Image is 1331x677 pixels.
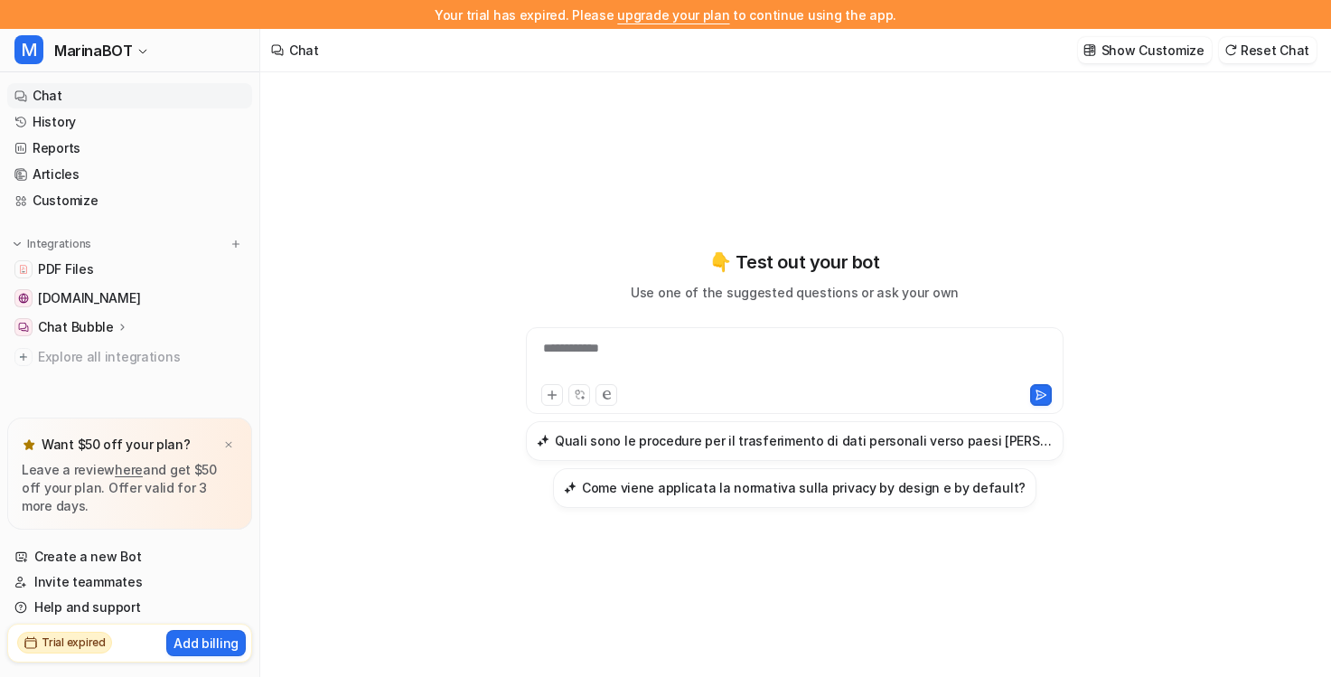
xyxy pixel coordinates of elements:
img: customize [1083,43,1096,57]
a: here [115,462,143,477]
img: Come viene applicata la normativa sulla privacy by design e by default? [564,481,576,494]
img: expand menu [11,238,23,250]
span: Explore all integrations [38,343,245,371]
a: Reports [7,136,252,161]
button: Add billing [166,630,246,656]
a: Explore all integrations [7,344,252,370]
img: PDF Files [18,264,29,275]
img: star [22,437,36,452]
span: PDF Files [38,260,93,278]
a: PDF FilesPDF Files [7,257,252,282]
img: x [223,439,234,451]
p: Use one of the suggested questions or ask your own [631,283,959,302]
button: Show Customize [1078,37,1212,63]
img: reset [1224,43,1237,57]
button: Come viene applicata la normativa sulla privacy by design e by default?Come viene applicata la no... [553,468,1036,508]
a: Articles [7,162,252,187]
a: Invite teammates [7,569,252,595]
img: explore all integrations [14,348,33,366]
p: Integrations [27,237,91,251]
p: Want $50 off your plan? [42,436,191,454]
a: Create a new Bot [7,544,252,569]
a: Help and support [7,595,252,620]
img: www.cvaspa.it [18,293,29,304]
h3: Come viene applicata la normativa sulla privacy by design e by default? [582,478,1026,497]
h2: Trial expired [42,635,106,651]
span: [DOMAIN_NAME] [38,289,140,307]
button: Quali sono le procedure per il trasferimento di dati personali verso paesi terzi?Quali sono le pr... [526,421,1064,461]
img: Quali sono le procedure per il trasferimento di dati personali verso paesi terzi? [537,434,549,447]
span: MarinaBOT [54,38,132,63]
h3: Quali sono le procedure per il trasferimento di dati personali verso paesi [PERSON_NAME]? [555,431,1053,450]
img: Chat Bubble [18,322,29,333]
p: Leave a review and get $50 off your plan. Offer valid for 3 more days. [22,461,238,515]
a: www.cvaspa.it[DOMAIN_NAME] [7,286,252,311]
button: Integrations [7,235,97,253]
a: Customize [7,188,252,213]
p: Add billing [173,634,239,653]
div: Chat [289,41,319,60]
a: Chat [7,83,252,108]
p: Chat Bubble [38,318,114,336]
button: Reset Chat [1219,37,1317,63]
img: menu_add.svg [230,238,242,250]
p: 👇 Test out your bot [709,249,879,276]
p: Show Customize [1101,41,1204,60]
a: History [7,109,252,135]
span: M [14,35,43,64]
a: upgrade your plan [617,7,729,23]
